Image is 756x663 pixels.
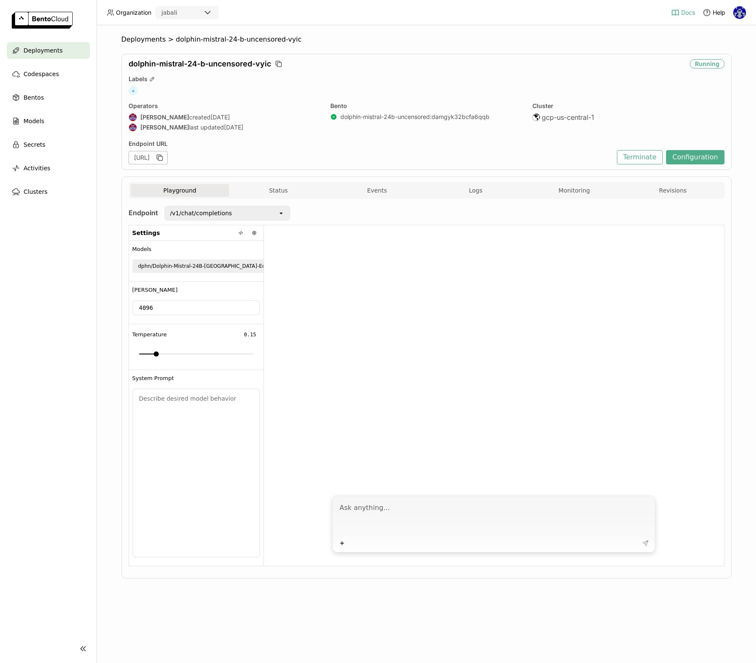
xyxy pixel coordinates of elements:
span: Bentos [24,92,44,103]
input: Selected /v1/chat/completions. [233,209,234,217]
div: Labels [129,75,724,83]
div: Settings [129,225,263,241]
a: Secrets [7,136,90,153]
span: Docs [681,9,695,16]
div: jabali [161,8,177,17]
button: Logs [427,184,525,197]
a: dolphin-mistral-24b-uncensored:damgyk32bcfa6qqb [340,113,490,121]
strong: Endpoint [129,209,158,217]
strong: [PERSON_NAME] [140,124,189,131]
div: created [129,113,321,122]
span: Temperature [132,331,167,338]
svg: Plus [339,540,345,547]
a: Docs [671,8,695,17]
div: Running [690,59,724,69]
span: gcp-us-central-1 [542,113,594,122]
a: Activities [7,160,90,177]
a: Clusters [7,183,90,200]
span: Activities [24,163,50,173]
span: [DATE] [211,114,230,121]
input: Temperature [241,330,260,340]
button: Status [229,184,328,197]
span: Organization [116,9,151,16]
span: Clusters [24,187,47,197]
nav: Breadcrumbs navigation [121,35,732,44]
span: > [166,35,176,44]
div: Operators [129,102,321,110]
img: Jhonatan Oliveira [129,124,137,131]
img: logo [12,12,73,29]
div: last updated [129,123,321,132]
span: Help [713,9,725,16]
button: Configuration [666,150,724,164]
span: Deployments [121,35,166,44]
span: [PERSON_NAME] [132,287,178,293]
button: Monitoring [525,184,624,197]
button: Playground [131,184,229,197]
a: Bentos [7,89,90,106]
span: System Prompt [132,375,174,382]
button: Events [328,184,427,197]
img: Jhonatan Oliveira [129,114,137,121]
span: Deployments [24,45,63,55]
span: Secrets [24,140,45,150]
a: Deployments [7,42,90,59]
svg: open [278,210,284,217]
div: /v1/chat/completions [170,209,232,217]
div: Bento [330,102,522,110]
span: Models [24,116,44,126]
span: dolphin-mistral-24-b-uncensored-vyic [176,35,301,44]
strong: [PERSON_NAME] [140,114,189,121]
button: Terminate [617,150,663,164]
span: Codespaces [24,69,59,79]
a: Codespaces [7,66,90,82]
input: Selected jabali. [178,9,179,17]
button: Revisions [624,184,722,197]
div: Accessibility label [153,351,158,357]
img: Fernando Silveira [733,6,746,19]
div: dphn/Dolphin-Mistral-24B-[GEOGRAPHIC_DATA]-Edition [138,262,277,270]
span: + [129,86,138,95]
a: Models [7,113,90,129]
div: [URL] [129,151,168,164]
span: [DATE] [224,124,243,131]
span: dolphin-mistral-24-b-uncensored-vyic [129,59,271,69]
span: Models [132,246,152,253]
div: Help [703,8,725,17]
div: Endpoint URL [129,140,613,148]
div: Cluster [532,102,724,110]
